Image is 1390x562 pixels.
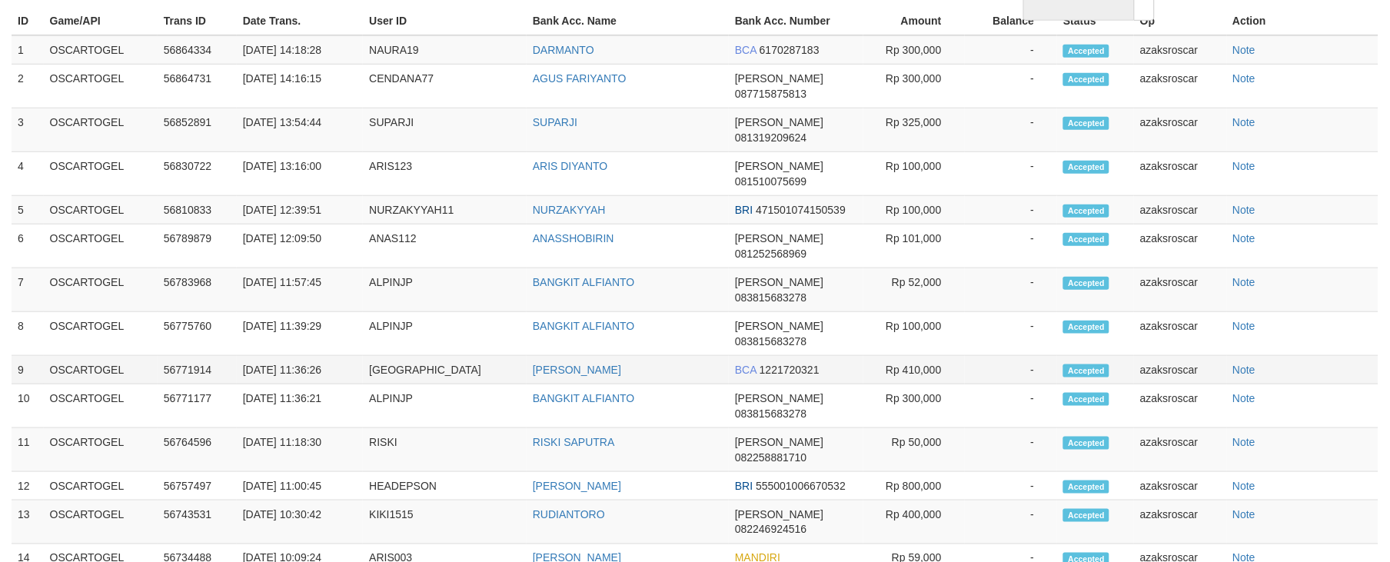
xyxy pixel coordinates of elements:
[863,35,965,65] td: Rp 300,000
[1233,204,1256,216] a: Note
[735,131,806,144] span: 081319209624
[44,268,158,312] td: OSCARTOGEL
[237,35,363,65] td: [DATE] 14:18:28
[1233,72,1256,85] a: Note
[158,224,237,268] td: 56789879
[756,204,846,216] span: 471501074150539
[44,472,158,500] td: OSCARTOGEL
[735,392,823,404] span: [PERSON_NAME]
[863,196,965,224] td: Rp 100,000
[1063,321,1109,334] span: Accepted
[12,224,44,268] td: 6
[533,436,615,448] a: RISKI SAPUTRA
[12,500,44,544] td: 13
[237,428,363,472] td: [DATE] 11:18:30
[158,384,237,428] td: 56771177
[44,108,158,152] td: OSCARTOGEL
[735,335,806,348] span: 083815683278
[863,384,965,428] td: Rp 300,000
[237,108,363,152] td: [DATE] 13:54:44
[756,480,846,492] span: 555001006670532
[735,72,823,85] span: [PERSON_NAME]
[735,248,806,260] span: 081252568969
[1134,356,1226,384] td: azaksroscar
[533,392,635,404] a: BANGKIT ALFIANTO
[533,480,621,492] a: [PERSON_NAME]
[965,472,1058,500] td: -
[1134,500,1226,544] td: azaksroscar
[237,65,363,108] td: [DATE] 14:16:15
[44,224,158,268] td: OSCARTOGEL
[44,356,158,384] td: OSCARTOGEL
[533,508,605,520] a: RUDIANTORO
[735,508,823,520] span: [PERSON_NAME]
[363,196,527,224] td: NURZAKYYAH11
[1134,35,1226,65] td: azaksroscar
[44,500,158,544] td: OSCARTOGEL
[1063,233,1109,246] span: Accepted
[1233,436,1256,448] a: Note
[1134,268,1226,312] td: azaksroscar
[1233,276,1256,288] a: Note
[158,356,237,384] td: 56771914
[735,160,823,172] span: [PERSON_NAME]
[533,276,635,288] a: BANGKIT ALFIANTO
[533,116,577,128] a: SUPARJI
[363,472,527,500] td: HEADEPSON
[533,160,608,172] a: ARIS DIYANTO
[965,196,1058,224] td: -
[1233,44,1256,56] a: Note
[237,472,363,500] td: [DATE] 11:00:45
[533,204,606,216] a: NURZAKYYAH
[158,35,237,65] td: 56864334
[1233,480,1256,492] a: Note
[1134,472,1226,500] td: azaksroscar
[44,35,158,65] td: OSCARTOGEL
[44,312,158,356] td: OSCARTOGEL
[1134,312,1226,356] td: azaksroscar
[735,116,823,128] span: [PERSON_NAME]
[12,152,44,196] td: 4
[44,428,158,472] td: OSCARTOGEL
[965,7,1058,35] th: Balance
[735,291,806,304] span: 083815683278
[1233,116,1256,128] a: Note
[1233,320,1256,332] a: Note
[1063,481,1109,494] span: Accepted
[735,276,823,288] span: [PERSON_NAME]
[1134,65,1226,108] td: azaksroscar
[735,524,806,536] span: 082246924516
[965,384,1058,428] td: -
[735,451,806,464] span: 082258881710
[965,268,1058,312] td: -
[237,7,363,35] th: Date Trans.
[237,312,363,356] td: [DATE] 11:39:29
[12,35,44,65] td: 1
[12,384,44,428] td: 10
[1057,7,1134,35] th: Status
[735,480,753,492] span: BRI
[863,428,965,472] td: Rp 50,000
[1063,509,1109,522] span: Accepted
[533,232,614,244] a: ANASSHOBIRIN
[863,312,965,356] td: Rp 100,000
[363,224,527,268] td: ANAS112
[158,428,237,472] td: 56764596
[1063,437,1109,450] span: Accepted
[1134,108,1226,152] td: azaksroscar
[237,384,363,428] td: [DATE] 11:36:21
[729,7,863,35] th: Bank Acc. Number
[158,196,237,224] td: 56810833
[735,175,806,188] span: 081510075699
[158,500,237,544] td: 56743531
[1063,393,1109,406] span: Accepted
[735,44,757,56] span: BCA
[965,35,1058,65] td: -
[965,312,1058,356] td: -
[363,152,527,196] td: ARIS123
[12,7,44,35] th: ID
[12,428,44,472] td: 11
[237,196,363,224] td: [DATE] 12:39:51
[863,108,965,152] td: Rp 325,000
[1063,45,1109,58] span: Accepted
